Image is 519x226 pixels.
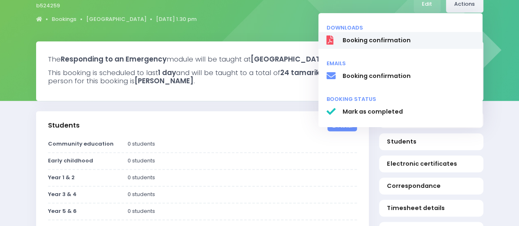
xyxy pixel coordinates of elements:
[318,68,482,85] a: Booking confirmation
[280,68,322,78] strong: 24 tamariki
[123,207,362,215] div: 0 students
[156,15,197,23] a: [DATE] 1.30 pm
[318,20,482,32] li: Downloads
[379,133,483,150] a: Students
[123,173,362,182] div: 0 students
[318,103,482,121] a: Mark as completed
[135,76,194,86] strong: [PERSON_NAME]
[342,36,474,45] span: Booking confirmation
[318,32,482,49] a: Booking confirmation
[318,91,482,103] li: Booking status
[387,204,475,212] span: Timesheet details
[251,54,329,64] strong: [GEOGRAPHIC_DATA]
[36,2,60,10] span: b524259
[48,68,471,85] h3: This booking is scheduled to last and will be taught to a total of in . The establishment's conta...
[48,157,93,164] strong: Early childhood
[379,200,483,217] a: Timesheet details
[48,173,75,181] strong: Year 1 & 2
[61,54,167,64] strong: Responding to an Emergency
[379,178,483,194] a: Correspondance
[48,207,77,215] strong: Year 5 & 6
[318,56,482,68] li: Emails
[52,15,76,23] a: Bookings
[342,72,474,80] span: Booking confirmation
[48,140,114,148] strong: Community education
[48,55,471,63] h3: The module will be taught at on by .
[86,15,146,23] a: [GEOGRAPHIC_DATA]
[123,140,362,148] div: 0 students
[123,157,362,165] div: 0 students
[123,190,362,199] div: 0 students
[48,190,77,198] strong: Year 3 & 4
[48,121,80,130] h3: Students
[342,107,474,116] span: Mark as completed
[387,137,475,146] span: Students
[379,155,483,172] a: Electronic certificates
[387,182,475,190] span: Correspondance
[158,68,176,78] strong: 1 day
[387,160,475,168] span: Electronic certificates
